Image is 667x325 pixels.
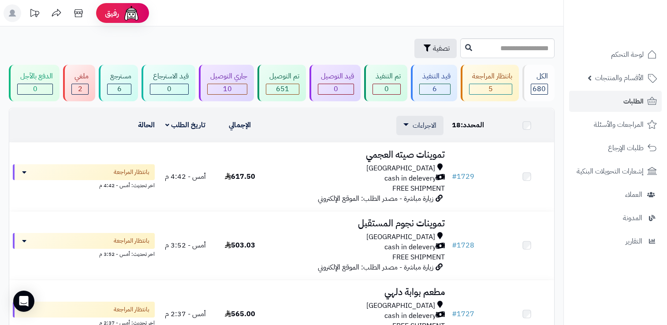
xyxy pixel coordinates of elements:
span: المراجعات والأسئلة [594,118,644,131]
span: الأقسام والمنتجات [595,72,644,84]
a: إشعارات التحويلات البنكية [569,161,662,182]
span: 2 [78,84,82,94]
div: 0 [18,84,52,94]
span: تصفية [433,43,450,54]
a: تاريخ الطلب [165,120,205,130]
h3: تموينات نجوم المستقبل [271,218,445,229]
span: 617.50 [225,171,255,182]
a: الحالة [138,120,155,130]
a: الاجراءات [403,120,436,131]
div: 10 [208,84,247,94]
img: ai-face.png [123,4,140,22]
div: ملغي [71,71,89,81]
div: Open Intercom Messenger [13,291,34,312]
span: رفيق [105,8,119,18]
a: قيد الاسترجاع 0 [140,65,197,101]
span: FREE SHIPMENT [392,252,445,262]
a: العملاء [569,184,662,205]
span: cash in delevery [384,311,436,321]
span: بانتظار المراجعة [114,236,149,245]
a: #1729 [452,171,474,182]
span: العملاء [625,188,642,201]
span: 18 [452,120,461,130]
a: لوحة التحكم [569,44,662,65]
span: لوحة التحكم [611,48,644,61]
a: تم التوصيل 651 [256,65,307,101]
a: قيد التوصيل 0 [308,65,362,101]
a: تم التنفيذ 0 [362,65,409,101]
h3: تموينات صيته العجمي [271,150,445,160]
div: قيد التوصيل [318,71,354,81]
a: الطلبات [569,91,662,112]
span: # [452,171,457,182]
div: تم التنفيذ [373,71,401,81]
div: تم التوصيل [266,71,299,81]
div: 0 [318,84,354,94]
span: [GEOGRAPHIC_DATA] [366,301,435,311]
a: تحديثات المنصة [23,4,45,24]
a: المدونة [569,207,662,229]
span: 565.00 [225,309,255,319]
a: التقارير [569,231,662,252]
button: تصفية [414,39,457,58]
a: #1728 [452,240,474,251]
span: أمس - 2:37 م [165,309,206,319]
span: cash in delevery [384,174,436,184]
span: FREE SHIPMENT [392,183,445,194]
span: 0 [384,84,389,94]
div: اخر تحديث: أمس - 4:42 م [13,180,155,189]
div: 2 [72,84,88,94]
a: الكل680 [521,65,556,101]
span: زيارة مباشرة - مصدر الطلب: الموقع الإلكتروني [318,193,433,204]
span: [GEOGRAPHIC_DATA] [366,163,435,174]
span: 0 [334,84,338,94]
span: # [452,309,457,319]
span: طلبات الإرجاع [608,142,644,154]
span: 5 [488,84,493,94]
span: # [452,240,457,251]
a: ملغي 2 [61,65,97,101]
h3: مطعم بوابة دلهي [271,287,445,297]
a: طلبات الإرجاع [569,137,662,159]
div: الكل [531,71,548,81]
span: أمس - 4:42 م [165,171,206,182]
span: 680 [533,84,546,94]
a: قيد التنفيذ 6 [409,65,459,101]
div: جاري التوصيل [207,71,247,81]
span: 503.03 [225,240,255,251]
div: 0 [373,84,400,94]
a: جاري التوصيل 10 [197,65,256,101]
span: 10 [223,84,232,94]
a: المراجعات والأسئلة [569,114,662,135]
img: logo-2.png [607,18,659,37]
span: 651 [276,84,289,94]
span: أمس - 3:52 م [165,240,206,251]
span: 6 [117,84,122,94]
a: #1727 [452,309,474,319]
div: مسترجع [107,71,131,81]
span: زيارة مباشرة - مصدر الطلب: الموقع الإلكتروني [318,262,433,273]
span: 6 [432,84,437,94]
span: الطلبات [623,95,644,107]
span: التقارير [626,235,642,247]
span: 0 [167,84,171,94]
span: المدونة [623,212,642,224]
div: 0 [150,84,188,94]
div: 651 [266,84,298,94]
span: [GEOGRAPHIC_DATA] [366,232,435,242]
span: الاجراءات [413,120,436,131]
div: 6 [420,84,450,94]
div: قيد الاسترجاع [150,71,189,81]
a: الإجمالي [229,120,251,130]
div: بانتظار المراجعة [469,71,512,81]
span: cash in delevery [384,242,436,252]
span: بانتظار المراجعة [114,168,149,177]
span: 0 [33,84,37,94]
div: 6 [108,84,131,94]
a: مسترجع 6 [97,65,140,101]
div: المحدد: [452,120,496,130]
a: الدفع بالآجل 0 [7,65,61,101]
span: بانتظار المراجعة [114,305,149,314]
div: 5 [470,84,512,94]
span: إشعارات التحويلات البنكية [577,165,644,177]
